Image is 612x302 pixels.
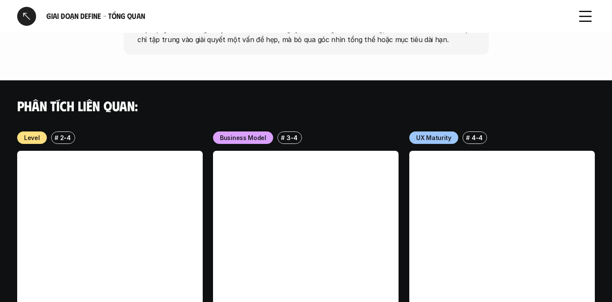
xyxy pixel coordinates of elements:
[46,11,566,21] h6: Giai đoạn Define - Tổng quan
[17,98,595,114] h4: Phân tích liên quan:
[472,133,483,142] p: 4-4
[137,24,475,44] p: Xây dựng cơ chế (alignment meeting, shared brief) để tránh việc chỉ tập trung vào giải quyết một ...
[466,134,469,141] h6: #
[416,133,451,142] p: UX Maturity
[286,133,298,142] p: 3-4
[24,133,40,142] p: Level
[220,133,266,142] p: Business Model
[60,133,71,142] p: 2-4
[55,134,58,141] h6: #
[281,134,285,141] h6: #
